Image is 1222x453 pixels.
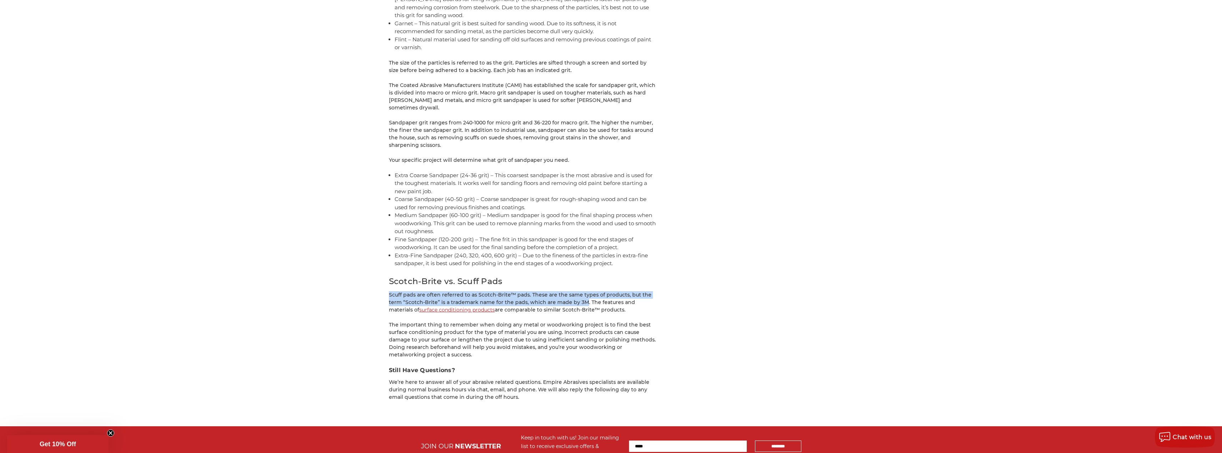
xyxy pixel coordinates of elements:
[107,429,114,437] button: Close teaser
[7,435,108,453] div: Get 10% OffClose teaser
[389,156,656,164] p: Your specific project will determine what grit of sandpaper you need.
[395,236,656,252] li: Fine Sandpaper (120-200 grit) – The fine frit in this sandpaper is good for the end stages of woo...
[395,252,656,268] li: Extra-Fine Sandpaper (240, 320, 400, 600 grit) – Due to the fineness of the particles in extra-fi...
[389,321,656,359] p: The important thing to remember when doing any metal or woodworking project is to find the best s...
[395,211,656,236] li: Medium Sandpaper (60-100 grit) – Medium sandpaper is good for the final shaping process when wood...
[40,441,76,448] span: Get 10% Off
[419,307,495,313] a: surface conditioning products
[455,442,501,450] span: NEWSLETTER
[389,119,656,149] p: Sandpaper grit ranges from 240-1000 for micro grit and 36-220 for macro grit. The higher the numb...
[421,442,453,450] span: JOIN OUR
[1173,434,1211,441] span: Chat with us
[395,195,656,211] li: Coarse Sandpaper (40-50 grit) – Coarse sandpaper is great for rough-shaping wood and can be used ...
[1155,426,1215,448] button: Chat with us
[395,20,656,36] li: Garnet – This natural grit is best suited for sanding wood. Due to its softness, it is not recomm...
[395,171,656,196] li: Extra Coarse Sandpaper (24-36 grit) – This coarsest sandpaper is the most abrasive and is used fo...
[389,82,656,112] p: The Coated Abrasive Manufacturers Institute (CAMI) has established the scale for sandpaper grit, ...
[389,366,656,375] h3: Still Have Questions?
[395,36,656,52] li: Flint – Natural material used for sanding off old surfaces and removing previous coatings of pain...
[389,379,656,401] p: We’re here to answer all of your abrasive related questions. Empire Abrasives specialists are ava...
[389,275,656,288] h2: Scotch-Brite vs. Scuff Pads
[389,291,656,314] p: Scuff pads are often referred to as Scotch-Brite™ pads. These are the same types of products, but...
[389,59,656,74] p: The size of the particles is referred to as the grit. Particles are sifted through a screen and s...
